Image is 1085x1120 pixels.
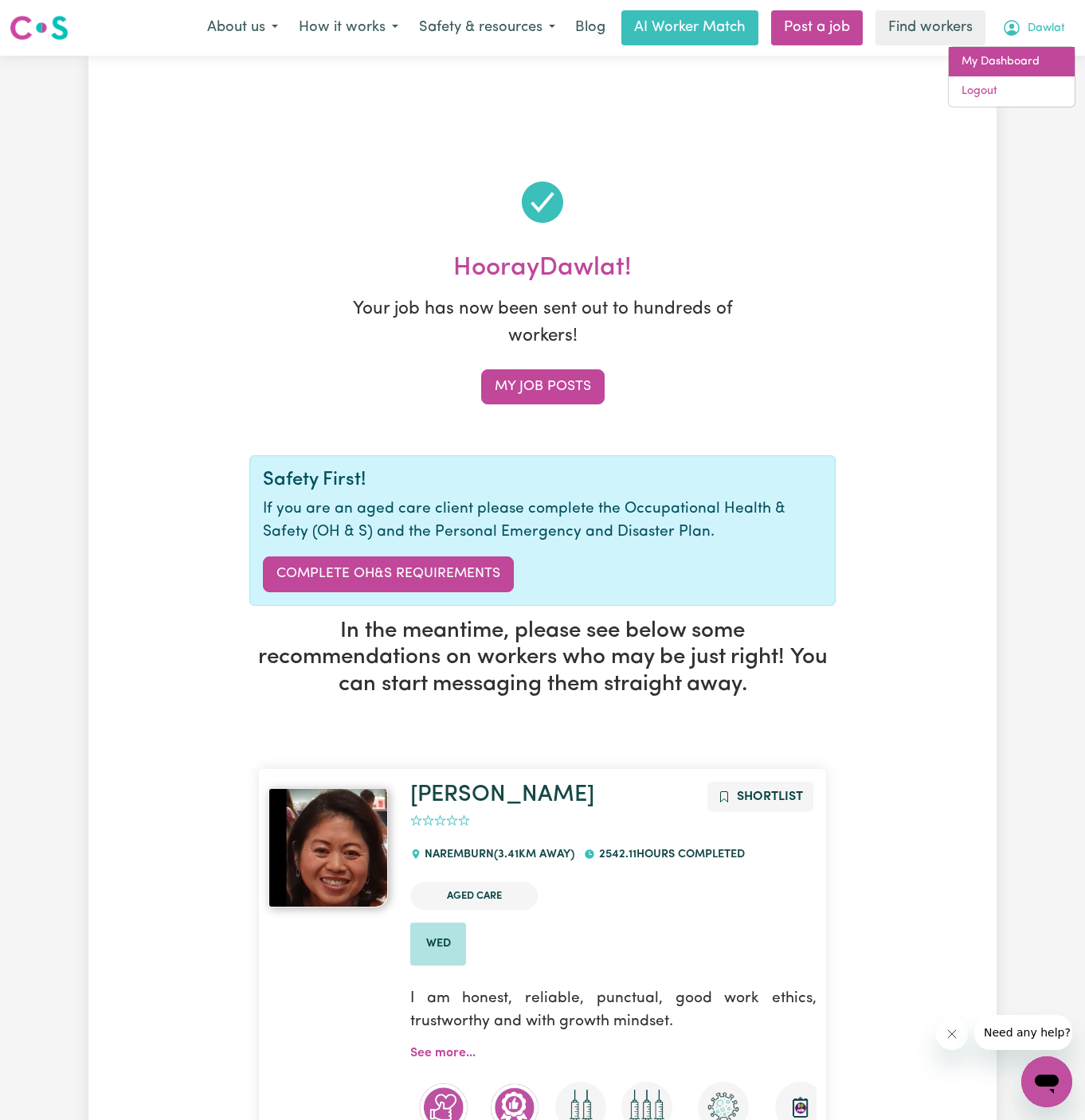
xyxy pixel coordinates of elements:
p: If you are an aged care client please complete the Occupational Health & Safety (OH & S) and the ... [263,498,822,544]
div: NAREMBURN [410,833,584,876]
a: Find workers [875,10,985,45]
span: Shortlist [737,790,803,803]
a: My job posts [481,369,605,404]
a: Careseekers logo [10,10,69,46]
a: My Dashboard [949,47,1075,77]
li: Aged Care [410,882,538,910]
a: Blog [566,10,615,45]
button: About us [197,11,288,45]
span: ( 3.41 km away) [494,849,574,860]
iframe: Close message [936,1018,968,1050]
a: Complete OH&S Requirements [263,556,514,591]
button: Safety & resources [409,11,566,45]
div: 2542.11 hours completed [584,833,754,876]
li: Available on Wed [410,923,466,966]
iframe: Message from company [974,1015,1072,1050]
a: See more... [410,1047,476,1060]
h3: In the meantime, please see below some recommendations on workers who may be just right! You can ... [249,619,836,699]
a: Post a job [771,10,863,45]
a: [PERSON_NAME] [410,783,594,806]
button: Add to shortlist [707,782,813,812]
div: add rating by typing an integer from 0 to 5 or pressing arrow keys [410,812,470,830]
button: My Account [992,11,1075,45]
a: AI Worker Match [621,10,758,45]
h2: Hooray Dawlat ! [249,253,836,283]
a: Logout [949,76,1075,107]
p: Your job has now been sent out to hundreds of workers! [343,296,742,349]
span: Dawlat [1028,20,1065,37]
img: View Maria's profile [268,788,388,907]
div: My Account [948,46,1075,107]
img: Careseekers logo [10,14,69,42]
iframe: Button to launch messaging window [1021,1056,1072,1107]
p: I am honest, reliable, punctual, good work ethics, trustworthy and with growth mindset. [410,978,817,1044]
button: How it works [288,11,409,45]
a: Maria [268,788,391,907]
h4: Safety First! [263,469,822,492]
